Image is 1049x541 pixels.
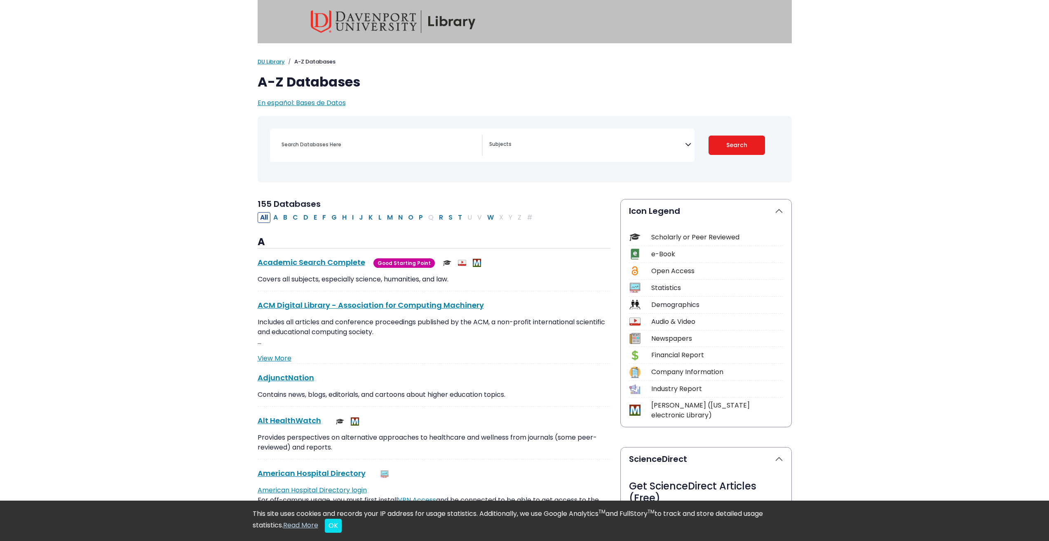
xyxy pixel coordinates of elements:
h1: A-Z Databases [258,74,792,90]
img: Icon Industry Report [629,384,641,395]
div: Industry Report [651,384,783,394]
button: Filter Results O [406,212,416,223]
button: Filter Results A [271,212,280,223]
a: En español: Bases de Datos [258,98,346,108]
p: Includes all articles and conference proceedings published by the ACM, a non-profit international... [258,317,610,347]
button: Submit for Search Results [709,136,765,155]
button: Filter Results S [446,212,455,223]
button: Filter Results G [329,212,339,223]
span: Good Starting Point [373,258,435,268]
button: All [258,212,270,223]
nav: Search filters [258,116,792,183]
a: Read More [283,520,318,530]
img: Audio & Video [458,259,466,267]
a: VPN Access [398,495,436,505]
a: Academic Search Complete [258,257,365,267]
a: AdjunctNation [258,372,314,383]
button: Icon Legend [621,199,791,222]
img: Statistics [380,470,389,478]
button: Filter Results H [340,212,349,223]
button: Filter Results R [436,212,446,223]
div: Newspapers [651,334,783,344]
button: Filter Results D [301,212,311,223]
button: Filter Results K [366,212,375,223]
img: Icon Open Access [630,265,640,276]
div: This site uses cookies and records your IP address for usage statistics. Additionally, we use Goo... [253,509,797,533]
button: Filter Results T [455,212,465,223]
div: e-Book [651,249,783,259]
sup: TM [598,508,605,515]
button: Filter Results B [281,212,290,223]
p: Covers all subjects, especially science, humanities, and law. [258,274,610,284]
a: American Hospital Directory [258,468,366,478]
nav: breadcrumb [258,58,792,66]
button: ScienceDirect [621,447,791,471]
button: Filter Results C [290,212,300,223]
li: A-Z Databases [285,58,336,66]
img: Scholarly or Peer Reviewed [336,417,344,426]
img: MeL (Michigan electronic Library) [473,259,481,267]
img: Icon MeL (Michigan electronic Library) [629,405,641,416]
div: Demographics [651,300,783,310]
h3: A [258,236,610,248]
img: Davenport University Library [311,10,476,33]
h3: Get ScienceDirect Articles (Free) [629,480,783,504]
button: Filter Results P [416,212,425,223]
a: American Hospital Directory login [258,485,367,495]
button: Filter Results E [311,212,319,223]
div: Statistics [651,283,783,293]
div: Financial Report [651,350,783,360]
textarea: Search [489,142,685,148]
button: Filter Results L [376,212,384,223]
div: Audio & Video [651,317,783,327]
div: Alpha-list to filter by first letter of database name [258,212,536,222]
img: Icon Demographics [629,299,641,310]
a: DU Library [258,58,285,66]
button: Filter Results W [485,212,496,223]
img: Icon Audio & Video [629,316,641,327]
sup: TM [648,508,655,515]
div: [PERSON_NAME] ([US_STATE] electronic Library) [651,400,783,420]
button: Filter Results F [320,212,329,223]
span: 155 Databases [258,198,321,210]
p: For off-campus usage, you must first install and be connected to be able to get access to the data. [258,485,610,515]
button: Filter Results M [385,212,395,223]
a: Alt HealthWatch [258,415,321,426]
a: ACM Digital Library - Association for Computing Machinery [258,300,484,310]
div: Open Access [651,266,783,276]
p: Contains news, blogs, editorials, and cartoons about higher education topics. [258,390,610,400]
div: Company Information [651,367,783,377]
img: Icon Newspapers [629,333,641,344]
button: Close [325,519,342,533]
img: Icon Financial Report [629,350,641,361]
button: Filter Results N [396,212,405,223]
div: Scholarly or Peer Reviewed [651,232,783,242]
button: Filter Results I [350,212,356,223]
img: Icon Statistics [629,282,641,293]
img: Scholarly or Peer Reviewed [443,259,451,267]
button: Filter Results J [357,212,366,223]
img: Icon Scholarly or Peer Reviewed [629,232,641,243]
p: Provides perspectives on alternative approaches to healthcare and wellness from journals (some pe... [258,433,610,452]
input: Search database by title or keyword [277,138,482,150]
img: Icon Company Information [629,367,641,378]
a: View More [258,354,291,363]
img: Icon e-Book [629,248,641,260]
img: MeL (Michigan electronic Library) [351,417,359,426]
